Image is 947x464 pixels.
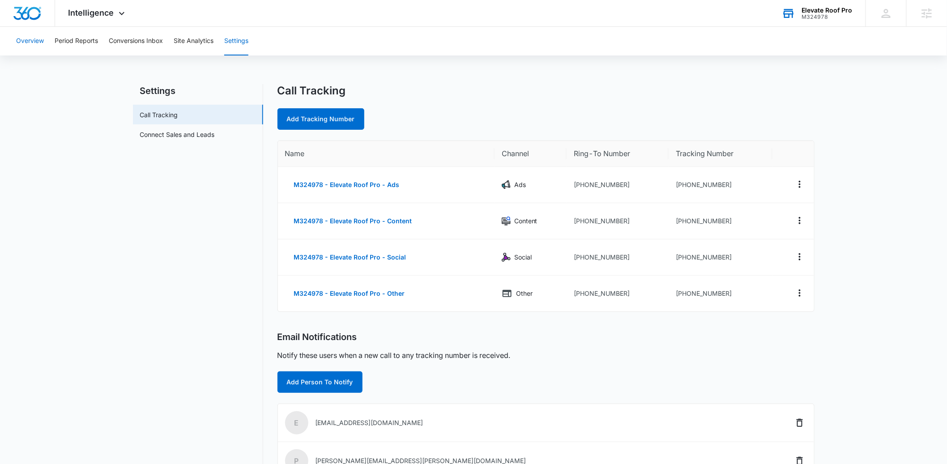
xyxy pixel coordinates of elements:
a: Add Tracking Number [277,108,364,130]
td: [PHONE_NUMBER] [567,276,669,311]
button: Site Analytics [174,27,213,55]
img: Ads [502,180,511,189]
a: Call Tracking [140,110,178,119]
h2: Email Notifications [277,332,357,343]
button: Actions [793,177,807,192]
td: [PHONE_NUMBER] [669,239,772,276]
button: Settings [224,27,248,55]
span: Intelligence [68,8,114,17]
td: [PHONE_NUMBER] [669,276,772,311]
img: Social [502,253,511,262]
h2: Settings [133,84,263,98]
button: Actions [793,213,807,228]
th: Ring-To Number [567,141,669,167]
button: M324978 - Elevate Roof Pro - Social [285,247,415,268]
button: M324978 - Elevate Roof Pro - Content [285,210,421,232]
button: M324978 - Elevate Roof Pro - Other [285,283,414,304]
td: [PHONE_NUMBER] [567,239,669,276]
a: Connect Sales and Leads [140,130,215,139]
p: Content [514,216,537,226]
button: Overview [16,27,44,55]
td: [PHONE_NUMBER] [669,203,772,239]
h1: Call Tracking [277,84,346,98]
button: Actions [793,250,807,264]
p: Ads [514,180,526,190]
td: [PHONE_NUMBER] [567,203,669,239]
button: Conversions Inbox [109,27,163,55]
p: Other [516,289,533,298]
td: [PHONE_NUMBER] [567,167,669,203]
th: Channel [495,141,567,167]
th: Name [278,141,495,167]
button: Actions [793,286,807,300]
button: Delete [793,416,807,430]
div: account name [802,7,853,14]
th: Tracking Number [669,141,772,167]
button: M324978 - Elevate Roof Pro - Ads [285,174,409,196]
td: [EMAIL_ADDRESS][DOMAIN_NAME] [278,404,760,442]
button: Add Person To Notify [277,371,363,393]
button: Period Reports [55,27,98,55]
td: [PHONE_NUMBER] [669,167,772,203]
span: e [285,411,308,434]
img: Content [502,217,511,226]
p: Notify these users when a new call to any tracking number is received. [277,350,511,361]
p: Social [514,252,532,262]
div: account id [802,14,853,20]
